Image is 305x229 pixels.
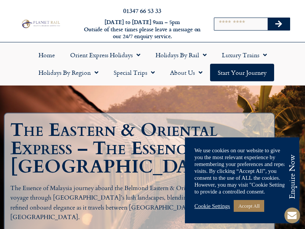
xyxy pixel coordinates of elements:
[162,64,210,81] a: About Us
[63,46,148,64] a: Orient Express Holidays
[83,19,201,40] h6: [DATE] to [DATE] 9am – 5pm Outside of these times please leave a message on our 24/7 enquiry serv...
[123,6,161,15] a: 01347 66 53 33
[10,184,268,223] p: The Essence of Malaysia journey aboard the Belmond Eastern & Oriental Express is a luxurious trai...
[106,64,162,81] a: Special Trips
[194,203,230,210] a: Cookie Settings
[10,121,272,176] h1: The Eastern & Oriental Express – The Essence of [GEOGRAPHIC_DATA]
[4,46,301,81] nav: Menu
[148,46,214,64] a: Holidays by Rail
[268,18,290,30] button: Search
[31,46,63,64] a: Home
[210,64,274,81] a: Start your Journey
[234,200,264,212] a: Accept All
[31,64,106,81] a: Holidays by Region
[194,147,290,195] div: We use cookies on our website to give you the most relevant experience by remembering your prefer...
[20,19,61,29] img: Planet Rail Train Holidays Logo
[214,46,274,64] a: Luxury Trains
